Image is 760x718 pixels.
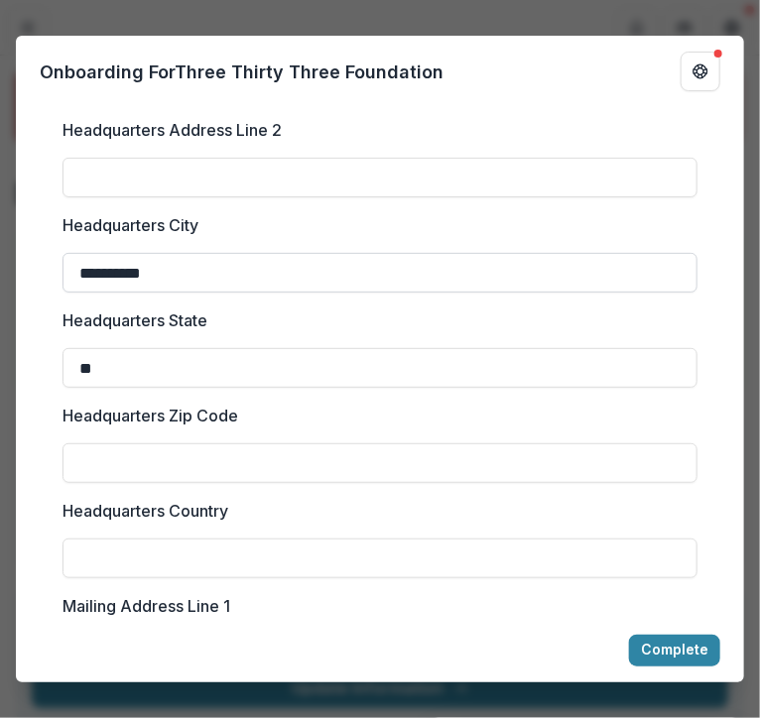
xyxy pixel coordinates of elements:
p: Headquarters Zip Code [63,404,238,427]
p: Headquarters Address Line 2 [63,118,282,142]
p: Onboarding For Three Thirty Three Foundation [40,59,443,85]
button: Complete [629,635,720,666]
p: Headquarters Country [63,499,228,523]
button: Get Help [681,52,720,91]
p: Mailing Address Line 1 [63,594,230,618]
p: Headquarters State [63,308,207,332]
p: Headquarters City [63,213,198,237]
